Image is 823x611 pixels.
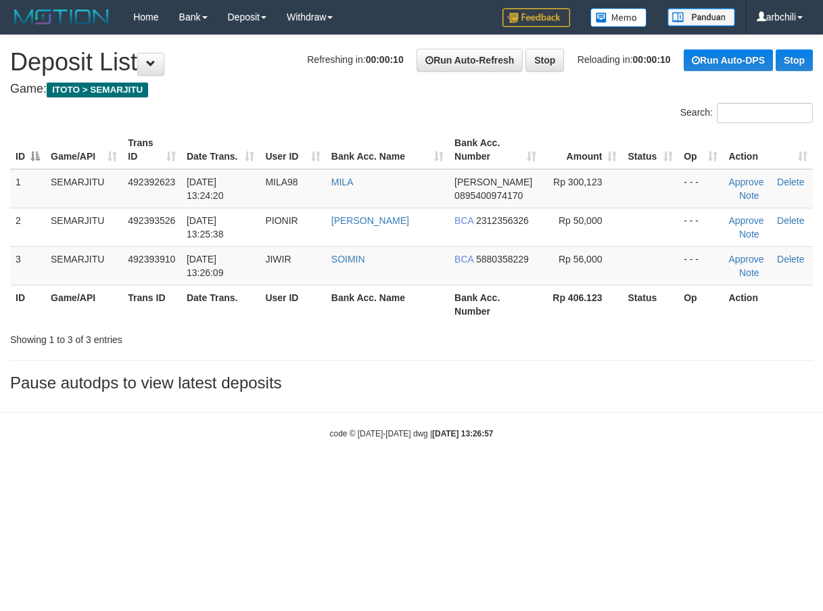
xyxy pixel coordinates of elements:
[417,49,523,72] a: Run Auto-Refresh
[10,7,113,27] img: MOTION_logo.png
[633,54,671,65] strong: 00:00:10
[128,254,175,265] span: 492393910
[723,131,813,169] th: Action: activate to sort column ascending
[432,429,493,438] strong: [DATE] 13:26:57
[739,229,759,240] a: Note
[777,177,804,187] a: Delete
[678,169,723,208] td: - - -
[454,254,473,265] span: BCA
[260,131,325,169] th: User ID: activate to sort column ascending
[678,246,723,285] td: - - -
[739,267,759,278] a: Note
[728,177,763,187] a: Approve
[454,190,523,201] span: Copy 0895400974170 to clipboard
[559,215,603,226] span: Rp 50,000
[181,131,260,169] th: Date Trans.: activate to sort column ascending
[331,215,409,226] a: [PERSON_NAME]
[449,131,542,169] th: Bank Acc. Number: activate to sort column ascending
[678,131,723,169] th: Op: activate to sort column ascending
[777,215,804,226] a: Delete
[476,254,529,265] span: Copy 5880358229 to clipboard
[187,177,224,201] span: [DATE] 13:24:20
[590,8,647,27] img: Button%20Memo.svg
[128,177,175,187] span: 492392623
[723,285,813,323] th: Action
[777,254,804,265] a: Delete
[181,285,260,323] th: Date Trans.
[10,83,813,96] h4: Game:
[307,54,403,65] span: Refreshing in:
[45,208,122,246] td: SEMARJITU
[330,429,494,438] small: code © [DATE]-[DATE] dwg |
[622,131,678,169] th: Status: activate to sort column ascending
[45,169,122,208] td: SEMARJITU
[10,246,45,285] td: 3
[10,169,45,208] td: 1
[265,254,291,265] span: JIWIR
[331,254,365,265] a: SOIMIN
[331,177,354,187] a: MILA
[122,131,181,169] th: Trans ID: activate to sort column ascending
[122,285,181,323] th: Trans ID
[622,285,678,323] th: Status
[10,208,45,246] td: 2
[776,49,813,71] a: Stop
[45,131,122,169] th: Game/API: activate to sort column ascending
[454,215,473,226] span: BCA
[260,285,325,323] th: User ID
[265,177,298,187] span: MILA98
[449,285,542,323] th: Bank Acc. Number
[728,215,763,226] a: Approve
[684,49,773,71] a: Run Auto-DPS
[10,327,333,346] div: Showing 1 to 3 of 3 entries
[47,83,148,97] span: ITOTO > SEMARJITU
[678,285,723,323] th: Op
[667,8,735,26] img: panduan.png
[542,285,622,323] th: Rp 406.123
[10,49,813,76] h1: Deposit List
[187,254,224,278] span: [DATE] 13:26:09
[45,246,122,285] td: SEMARJITU
[728,254,763,265] a: Approve
[476,215,529,226] span: Copy 2312356326 to clipboard
[678,208,723,246] td: - - -
[553,177,602,187] span: Rp 300,123
[578,54,671,65] span: Reloading in:
[128,215,175,226] span: 492393526
[10,285,45,323] th: ID
[265,215,298,226] span: PIONIR
[326,285,449,323] th: Bank Acc. Name
[717,103,813,123] input: Search:
[366,54,404,65] strong: 00:00:10
[10,374,813,392] h3: Pause autodps to view latest deposits
[502,8,570,27] img: Feedback.jpg
[45,285,122,323] th: Game/API
[680,103,813,123] label: Search:
[187,215,224,240] span: [DATE] 13:25:38
[559,254,603,265] span: Rp 56,000
[542,131,622,169] th: Amount: activate to sort column ascending
[739,190,759,201] a: Note
[454,177,532,187] span: [PERSON_NAME]
[326,131,449,169] th: Bank Acc. Name: activate to sort column ascending
[10,131,45,169] th: ID: activate to sort column descending
[525,49,564,72] a: Stop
